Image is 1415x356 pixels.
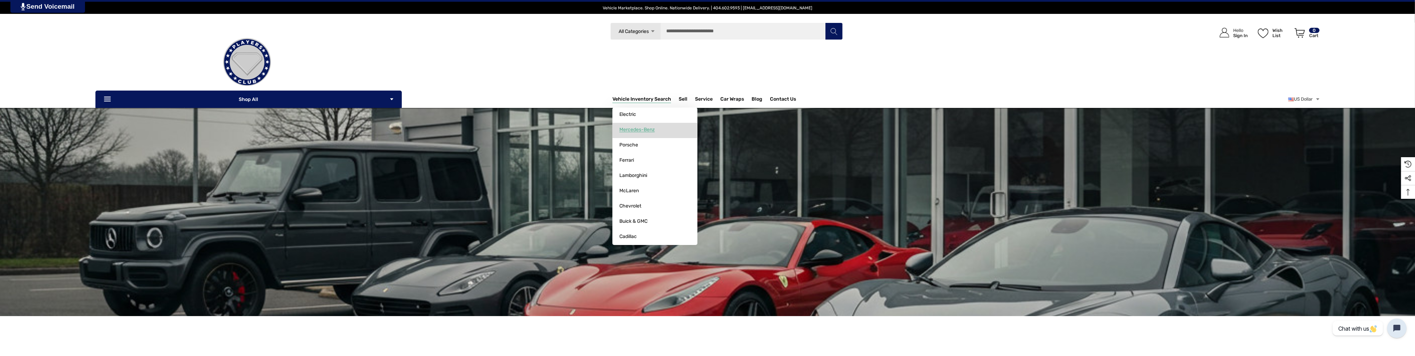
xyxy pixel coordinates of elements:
span: Vehicle Marketplace. Shop Online. Nationwide Delivery. | 404.602.9593 | [EMAIL_ADDRESS][DOMAIN_NAME] [603,6,812,10]
span: Lamborghini [619,172,647,179]
p: 0 [1309,28,1320,33]
svg: Icon Arrow Down [389,97,394,102]
p: Sign In [1233,33,1248,38]
span: Buick & GMC [619,218,647,224]
svg: Icon User Account [1220,28,1229,37]
svg: Wish List [1258,28,1269,38]
svg: Review Your Cart [1295,28,1305,38]
img: PjwhLS0gR2VuZXJhdG9yOiBHcmF2aXQuaW8gLS0+PHN2ZyB4bWxucz0iaHR0cDovL3d3dy53My5vcmcvMjAwMC9zdmciIHhtb... [21,3,25,10]
p: Hello [1233,28,1248,33]
svg: Top [1401,189,1415,196]
span: McLaren [619,188,639,194]
a: Sell [679,92,695,106]
span: Sell [679,96,687,104]
span: Electric [619,111,636,118]
span: Ferrari [619,157,634,163]
span: Car Wraps [720,96,744,104]
a: Wish List Wish List [1255,21,1291,45]
svg: Icon Line [103,95,113,103]
a: Blog [752,96,762,104]
a: Vehicle Inventory Search [612,96,671,104]
svg: Social Media [1405,175,1412,182]
svg: Recently Viewed [1405,161,1412,168]
span: Porsche [619,142,638,148]
span: All Categories [619,28,649,34]
button: Search [825,23,842,40]
span: Chevrolet [619,203,641,209]
p: Cart [1309,33,1320,38]
a: USD [1288,92,1320,106]
img: Players Club | Cars For Sale [212,27,282,97]
svg: Icon Arrow Down [650,29,655,34]
span: Mercedes-Benz [619,127,655,133]
a: Sign in [1212,21,1251,45]
a: All Categories Icon Arrow Down Icon Arrow Up [610,23,661,40]
a: Contact Us [770,96,796,104]
span: Cadillac [619,234,637,240]
a: Service [695,96,713,104]
a: Cart with 0 items [1291,21,1320,48]
p: Wish List [1272,28,1291,38]
p: Shop All [95,91,402,108]
a: Car Wraps [720,92,752,106]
